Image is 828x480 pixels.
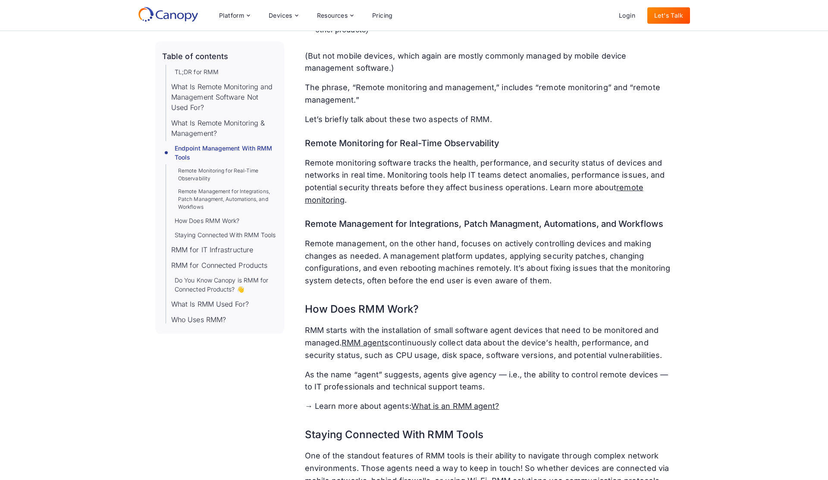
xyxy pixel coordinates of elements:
a: RMM agents [342,338,389,347]
a: Endpoint Management With RMM Tools [175,144,277,162]
a: RMM for Connected Products [171,260,267,270]
a: Remote Monitoring for Real-Time Observability [178,167,277,182]
p: The phrase, “Remote monitoring and management,” includes “remote monitoring” and “remote manageme... [305,82,673,107]
div: Devices [262,7,305,24]
div: Resources [310,7,360,24]
h3: Staying Connected With RMM Tools [305,420,673,443]
a: Remote Management for Integrations, Patch Managment, Automations, and Workflows [178,188,277,211]
a: What Is Remote Monitoring & Management? [171,118,277,138]
p: Remote monitoring software tracks the health, performance, and security status of devices and net... [305,157,673,207]
a: remote monitoring [305,183,643,204]
div: Platform [219,13,244,19]
a: RMM for IT Infrastructure [171,245,253,255]
p: → Learn more about agents: [305,400,673,413]
div: Table of contents [162,52,228,61]
div: Platform [212,7,257,24]
a: Staying Connected With RMM Tools [175,230,276,239]
a: Who Uses RMM? [171,314,226,325]
p: As the name “agent” suggests, agents give agency — i.e., the ability to control remote devices — ... [305,369,673,394]
p: Let’s briefly talk about these two aspects of RMM. [305,113,673,126]
p: (But not mobile devices, which again are mostly commonly managed by mobile device management soft... [305,50,673,75]
div: Devices [269,13,292,19]
a: Let's Talk [647,7,690,24]
a: TL;DR for RMM [175,67,219,76]
a: What is an RMM agent? [411,402,499,411]
a: What Is RMM Used For? [171,299,249,309]
a: Do You Know Canopy is RMM for Connected Products? 👋 [175,276,277,294]
a: Pricing [365,7,400,24]
h3: How Does RMM Work? [305,294,673,317]
h4: Remote Management for Integrations, Patch Managment, Automations, and Workflows [305,213,673,231]
a: What Is Remote Monitoring and Management Software Not Used For? [171,82,277,113]
div: Resources [317,13,348,19]
h4: Remote Monitoring for Real-Time Observability [305,133,673,150]
p: RMM starts with the installation of small software agent devices that need to be monitored and ma... [305,324,673,361]
p: Remote management, on the other hand, focuses on actively controlling devices and making changes ... [305,238,673,287]
a: Login [612,7,642,24]
a: How Does RMM Work? [175,216,239,225]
